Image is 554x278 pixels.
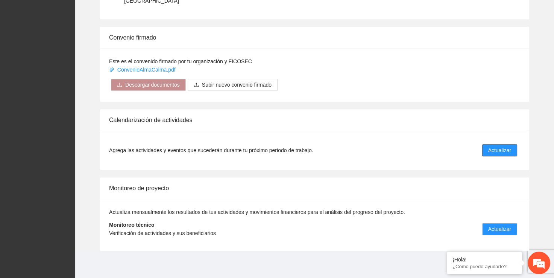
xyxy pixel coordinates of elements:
p: ¿Cómo puedo ayudarte? [452,264,516,269]
span: Estamos en línea. [44,94,104,170]
button: downloadDescargar documentos [111,79,186,91]
button: uploadSubir nuevo convenio firmado [188,79,278,91]
textarea: Escriba su mensaje y pulse “Intro” [4,192,143,218]
span: Actualiza mensualmente los resultados de tus actividades y movimientos financieros para el anális... [109,209,405,215]
strong: Monitoreo técnico [109,222,155,228]
div: Calendarización de actividades [109,109,520,131]
span: Actualizar [488,146,511,154]
span: Actualizar [488,225,511,233]
span: upload [194,82,199,88]
a: ConvenioAlmaCalma.pdf [109,67,177,73]
div: Monitoreo de proyecto [109,177,520,199]
button: Actualizar [482,223,517,235]
div: Convenio firmado [109,27,520,48]
span: paper-clip [109,67,114,72]
span: download [117,82,122,88]
div: Minimizar ventana de chat en vivo [123,4,141,22]
span: Agrega las actividades y eventos que sucederán durante tu próximo periodo de trabajo. [109,146,313,154]
span: Subir nuevo convenio firmado [202,81,272,89]
span: Verificación de actividades y sus beneficiarios [109,230,216,236]
div: Chatee con nosotros ahora [39,38,126,48]
span: Este es el convenido firmado por tu organización y FICOSEC [109,58,252,64]
span: uploadSubir nuevo convenio firmado [188,82,278,88]
div: ¡Hola! [452,257,516,263]
span: Descargar documentos [125,81,180,89]
button: Actualizar [482,144,517,156]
